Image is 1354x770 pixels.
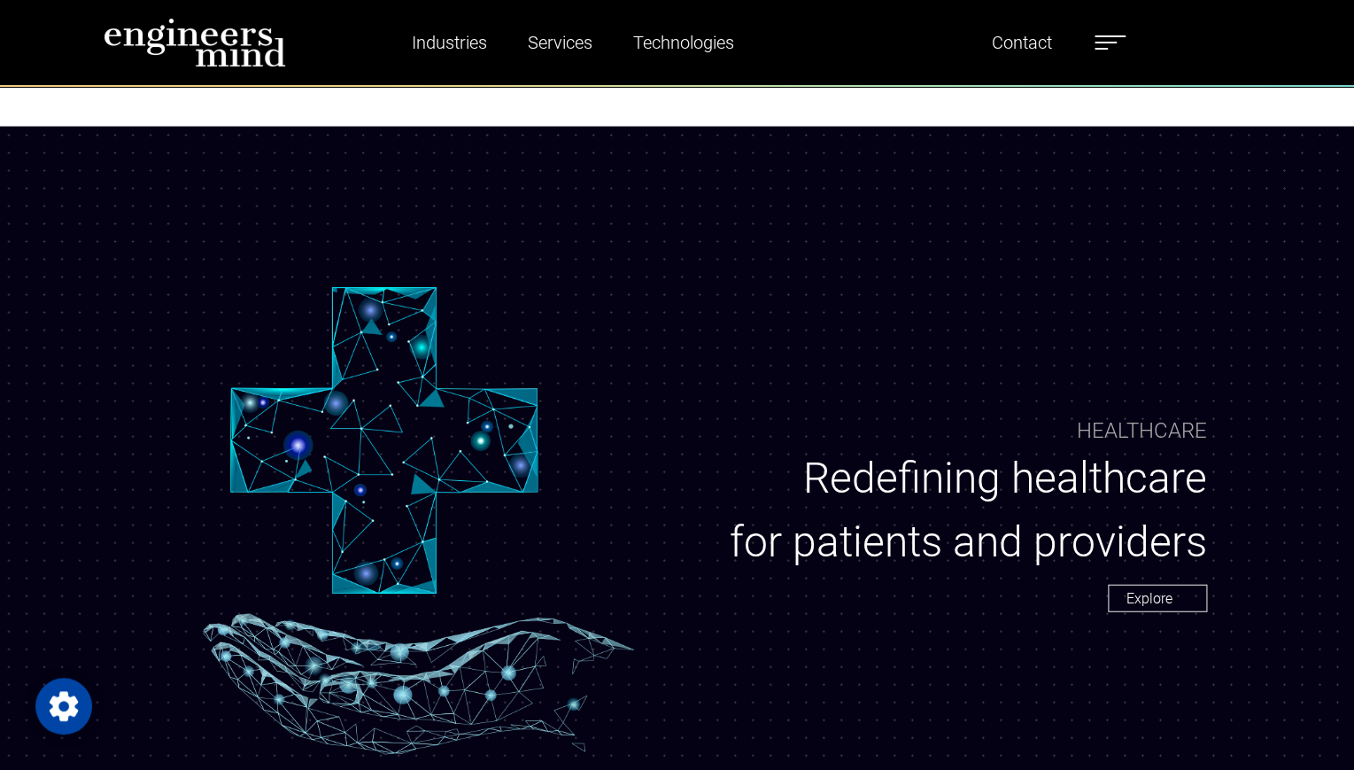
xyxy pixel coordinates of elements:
[1108,585,1207,612] a: Explore
[722,447,1207,510] p: Redefining healthcare
[1077,415,1207,447] p: Healthcare
[985,22,1059,63] a: Contact
[722,510,1207,574] p: for patients and providers
[520,22,599,63] a: Services
[146,268,634,757] img: img
[404,22,493,63] a: Industries
[625,22,740,63] a: Technologies
[104,18,286,67] img: logo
